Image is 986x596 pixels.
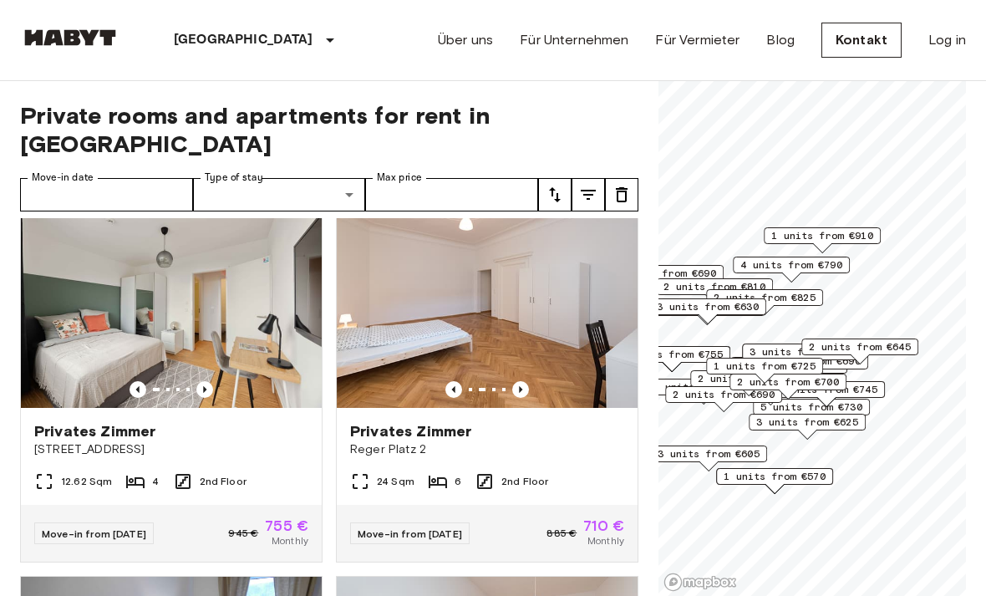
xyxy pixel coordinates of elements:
div: Map marker [706,289,823,315]
div: Map marker [716,468,833,494]
button: Previous image [130,381,146,398]
button: tune [605,178,638,211]
button: Previous image [196,381,213,398]
span: 3 units from €800 [750,344,851,359]
span: Move-in from [DATE] [42,527,146,540]
div: Map marker [730,357,847,383]
div: Map marker [749,414,866,440]
a: Kontakt [821,23,902,58]
span: 4 units from €790 [740,257,842,273]
div: Map marker [753,399,870,425]
span: 3 units from €630 [657,299,759,314]
span: 12.62 Sqm [61,474,112,489]
span: Privates Zimmer [34,421,155,441]
div: Map marker [742,344,859,369]
div: Map marker [607,265,724,291]
span: 6 [455,474,461,489]
span: 3 units from €605 [658,446,760,461]
span: Private rooms and apartments for rent in [GEOGRAPHIC_DATA] [20,101,638,158]
span: 2 units from €825 [714,290,816,305]
label: Type of stay [205,171,263,185]
span: 885 € [546,526,577,541]
span: 2 units from €810 [663,279,765,294]
span: Monthly [587,533,624,548]
span: 2nd Floor [501,474,548,489]
button: tune [538,178,572,211]
span: 1 units from €910 [771,228,873,243]
span: 945 € [228,526,258,541]
button: Previous image [512,381,529,398]
span: 4 [152,474,159,489]
a: Über uns [438,30,493,50]
span: 24 Sqm [377,474,414,489]
span: 2 units from €700 [737,374,839,390]
span: [STREET_ADDRESS] [34,441,308,458]
a: Marketing picture of unit DE-02-039-06MMarketing picture of unit DE-02-039-06MPrevious imagePrevi... [336,206,638,563]
div: Map marker [650,446,767,471]
span: Move-in from [DATE] [358,527,462,540]
div: Map marker [801,339,918,364]
span: 3 units from €745 [775,382,877,397]
p: [GEOGRAPHIC_DATA] [174,30,313,50]
span: 1 units from €690 [614,266,716,281]
span: 3 units from €625 [756,415,858,430]
span: Monthly [272,533,308,548]
a: Marketing picture of unit DE-02-023-001-02HFPrevious imagePrevious imagePrivates Zimmer[STREET_AD... [20,206,323,563]
span: 710 € [583,518,624,533]
span: 4 units from €755 [621,347,723,362]
div: Map marker [665,386,782,412]
label: Move-in date [32,171,94,185]
label: Max price [377,171,422,185]
a: Mapbox logo [663,573,737,592]
input: Choose date [20,178,193,211]
span: 755 € [265,518,308,533]
a: Blog [766,30,795,50]
img: Marketing picture of unit DE-02-023-001-02HF [21,207,322,408]
div: Map marker [613,346,730,372]
div: Map marker [649,298,766,324]
span: 2 units from €925 [698,371,800,386]
div: Map marker [690,370,807,396]
div: Map marker [706,358,823,384]
span: 1 units from €570 [724,469,826,484]
div: Map marker [729,374,846,400]
div: Map marker [733,257,850,283]
span: 2 units from €690 [673,387,775,402]
span: Privates Zimmer [350,421,471,441]
a: Für Unternehmen [520,30,628,50]
button: Previous image [445,381,462,398]
button: tune [572,178,605,211]
span: Reger Platz 2 [350,441,624,458]
a: Für Vermieter [655,30,739,50]
span: 5 units from €730 [760,400,862,415]
img: Habyt [20,29,120,46]
span: 1 units from €725 [714,359,816,374]
div: Map marker [764,227,881,253]
span: 2nd Floor [200,474,246,489]
div: Map marker [656,278,773,304]
a: Log in [928,30,966,50]
img: Marketing picture of unit DE-02-039-06M [337,207,638,408]
span: 2 units from €645 [809,339,911,354]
